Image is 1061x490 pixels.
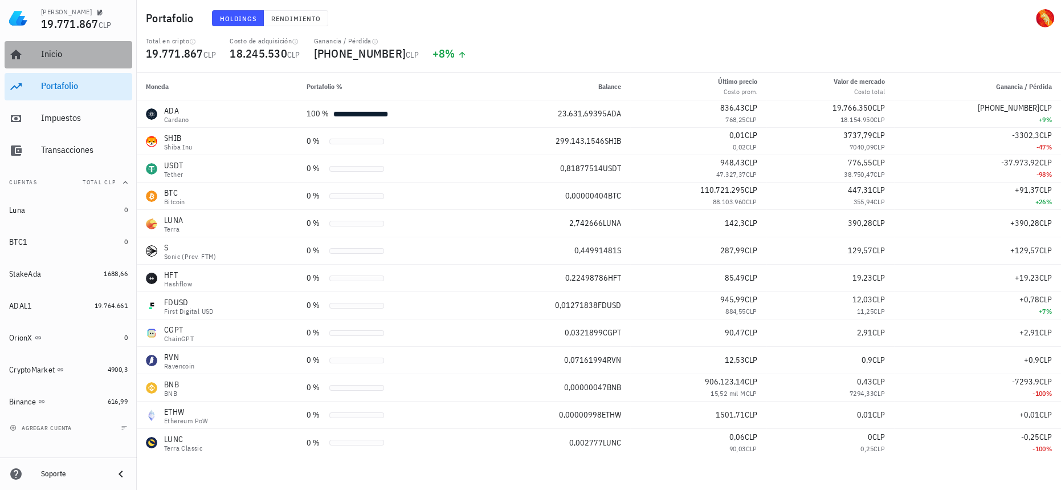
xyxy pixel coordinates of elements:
span: 18.154.950 [840,115,874,124]
span: 2,91 [857,327,872,338]
div: Shiba Inu [164,144,193,151]
div: RVN [164,351,195,363]
div: ADA-icon [146,108,157,120]
div: ETHW [164,406,209,418]
span: 7294,33 [850,389,874,398]
span: 19.771.867 [41,16,99,31]
span: 1688,66 [104,269,128,278]
span: CLP [874,197,885,206]
span: CLP [874,444,885,453]
a: ADAL1 19.764.661 [5,292,132,319]
span: -7293,9 [1012,376,1039,387]
span: Holdings [219,14,257,23]
a: Impuestos [5,105,132,132]
div: FDUSD-icon [146,300,157,311]
span: Moneda [146,82,169,91]
div: 0 % [307,190,325,202]
span: CLP [1039,294,1052,305]
div: Bitcoin [164,199,185,205]
span: 0,22498786 [565,273,608,283]
span: 47.327,37 [716,170,746,179]
span: CLP [872,245,885,256]
button: CuentasTotal CLP [5,169,132,196]
div: Cardano [164,116,189,123]
span: 23.631,69395 [558,108,607,119]
div: Binance [9,397,36,407]
span: CLP [745,103,757,113]
span: CLP [1039,432,1052,442]
span: 0,01 [857,410,872,420]
span: CLP [874,170,885,179]
span: % [1046,307,1052,315]
span: 12,53 [725,355,745,365]
span: 0 [124,333,128,342]
span: BNB [607,382,621,392]
span: 19.766.350 [833,103,872,113]
span: [PHONE_NUMBER] [314,46,406,61]
span: % [1046,115,1052,124]
span: 906.123,14 [705,376,745,387]
span: % [1046,389,1052,398]
div: +26 [903,196,1052,208]
span: 18.245.530 [230,46,287,61]
a: StakeAda 1688,66 [5,260,132,287]
span: 129,57 [848,245,872,256]
span: CLP [874,389,885,398]
span: S [617,245,621,256]
div: 0 % [307,382,325,394]
div: RVN-icon [146,355,157,366]
span: CLP [1039,327,1052,338]
span: 0,9 [862,355,872,365]
span: 0,002777 [569,438,603,448]
div: 0 % [307,272,325,284]
span: SHIB [605,136,621,146]
div: BTC [164,187,185,199]
div: -100 [903,443,1052,455]
th: Balance: Sin ordenar. Pulse para ordenar de forma ascendente. [478,73,630,100]
span: % [1046,143,1052,151]
span: FDUSD [598,300,621,310]
span: 447,31 [848,185,872,195]
span: 836,43 [720,103,745,113]
div: Valor de mercado [834,76,885,87]
span: +91,37 [1015,185,1039,195]
span: CLP [745,376,757,387]
span: % [1046,444,1052,453]
span: CLP [872,432,885,442]
span: CLP [746,143,757,151]
div: BTC-icon [146,191,157,202]
div: Ethereum PoW [164,418,209,424]
span: 90,03 [729,444,746,453]
div: BNB [164,379,179,390]
span: RVN [607,355,621,365]
th: Moneda [137,73,297,100]
div: LUNA [164,214,183,226]
span: 776,55 [848,157,872,168]
div: Impuestos [41,112,128,123]
span: 0,02 [733,143,746,151]
span: CLP [874,307,885,315]
span: CLP [99,20,112,30]
span: CLP [872,103,885,113]
div: StakeAda [9,269,41,279]
span: 0,25 [860,444,874,453]
div: Terra Classic [164,445,202,452]
span: 0,44991481 [574,245,617,256]
span: 884,55 [725,307,745,315]
span: CLP [746,307,757,315]
span: 38.750,47 [844,170,874,179]
div: Costo prom. [718,87,757,97]
span: CLP [745,355,757,365]
span: 88.103.960 [713,197,746,206]
span: 0 [124,205,128,214]
span: 287,99 [720,245,745,256]
span: CLP [745,294,757,305]
div: CGPT [164,324,194,335]
div: SHIB-icon [146,136,157,147]
span: BTC [608,191,621,201]
div: [PERSON_NAME] [41,7,92,17]
span: 110.721.295 [700,185,745,195]
div: CryptoMarket [9,365,55,375]
div: 0 % [307,217,325,229]
span: CLP [872,157,885,168]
